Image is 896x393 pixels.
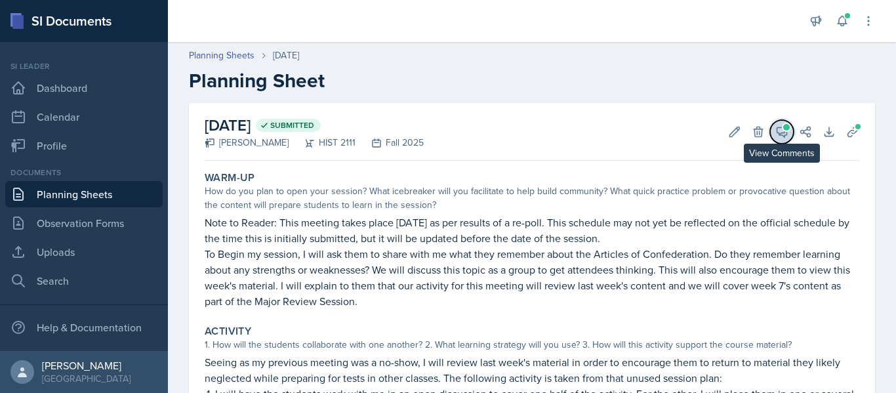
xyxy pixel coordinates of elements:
[5,167,163,178] div: Documents
[5,268,163,294] a: Search
[5,210,163,236] a: Observation Forms
[5,104,163,130] a: Calendar
[356,136,424,150] div: Fall 2025
[770,120,794,144] button: View Comments
[205,184,859,212] div: How do you plan to open your session? What icebreaker will you facilitate to help build community...
[5,239,163,265] a: Uploads
[42,359,131,372] div: [PERSON_NAME]
[189,49,255,62] a: Planning Sheets
[205,136,289,150] div: [PERSON_NAME]
[289,136,356,150] div: HIST 2111
[189,69,875,93] h2: Planning Sheet
[205,325,251,338] label: Activity
[205,338,859,352] div: 1. How will the students collaborate with one another? 2. What learning strategy will you use? 3....
[270,120,314,131] span: Submitted
[273,49,299,62] div: [DATE]
[5,60,163,72] div: Si leader
[205,114,424,137] h2: [DATE]
[5,314,163,341] div: Help & Documentation
[205,354,859,386] p: Seeing as my previous meeting was a no-show, I will review last week's material in order to encou...
[205,246,859,309] p: To Begin my session, I will ask them to share with me what they remember about the Articles of Co...
[42,372,131,385] div: [GEOGRAPHIC_DATA]
[205,171,255,184] label: Warm-Up
[5,75,163,101] a: Dashboard
[5,181,163,207] a: Planning Sheets
[5,133,163,159] a: Profile
[205,215,859,246] p: Note to Reader: This meeting takes place [DATE] as per results of a re-poll. This schedule may no...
